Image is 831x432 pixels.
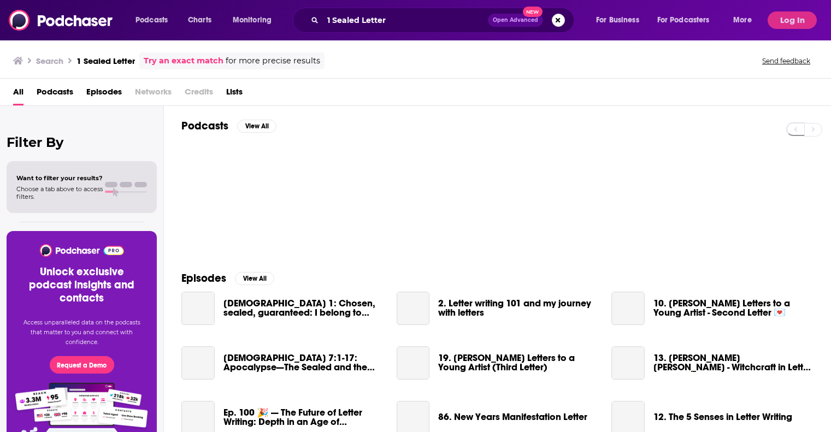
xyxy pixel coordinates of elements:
[39,244,125,257] img: Podchaser - Follow, Share and Rate Podcasts
[759,56,814,66] button: Send feedback
[438,299,598,317] a: 2. Letter writing 101 and my journey with letters
[181,119,228,133] h2: Podcasts
[726,11,765,29] button: open menu
[50,356,114,374] button: Request a Demo
[596,13,639,28] span: For Business
[438,353,598,372] a: 19. Rilke’s Letters to a Young Artist (Third Letter)
[237,120,276,133] button: View All
[13,83,23,105] a: All
[438,353,598,372] span: 19. [PERSON_NAME] Letters to a Young Artist (Third Letter)
[181,119,276,133] a: PodcastsView All
[223,408,384,427] a: Ep. 100 🎉 — The Future of Letter Writing: Depth in an Age of Immediacy
[233,13,272,28] span: Monitoring
[397,346,430,380] a: 19. Rilke’s Letters to a Young Artist (Third Letter)
[20,318,144,347] p: Access unparalleled data on the podcasts that matter to you and connect with confidence.
[650,11,726,29] button: open menu
[438,412,587,422] a: 86. New Years Manifestation Letter
[488,14,543,27] button: Open AdvancedNew
[653,299,814,317] a: 10. Rilke’s Letters to a Young Artist - Second Letter 💌
[323,11,488,29] input: Search podcasts, credits, & more...
[657,13,710,28] span: For Podcasters
[181,271,274,285] a: EpisodesView All
[188,13,211,28] span: Charts
[181,346,215,380] a: Revelation 7:1-17: Apocalypse—The Sealed and the Saved
[181,292,215,325] a: Ephesians 1: Chosen, sealed, guaranteed: I belong to God
[397,292,430,325] a: 2. Letter writing 101 and my journey with letters
[588,11,653,29] button: open menu
[223,353,384,372] span: [DEMOGRAPHIC_DATA] 7:1-17: Apocalypse—The Sealed and the Saved
[37,83,73,105] a: Podcasts
[36,56,63,66] h3: Search
[226,83,243,105] a: Lists
[653,353,814,372] span: 13. [PERSON_NAME] [PERSON_NAME] - Witchcraft in Letter writing ✨💌
[223,299,384,317] a: Ephesians 1: Chosen, sealed, guaranteed: I belong to God
[223,299,384,317] span: [DEMOGRAPHIC_DATA] 1: Chosen, sealed, guaranteed: I belong to [DEMOGRAPHIC_DATA]
[223,353,384,372] a: Revelation 7:1-17: Apocalypse—The Sealed and the Saved
[135,13,168,28] span: Podcasts
[653,299,814,317] span: 10. [PERSON_NAME] Letters to a Young Artist - Second Letter 💌
[135,83,172,105] span: Networks
[303,8,585,33] div: Search podcasts, credits, & more...
[181,11,218,29] a: Charts
[653,353,814,372] a: 13. Laura Tempest Zakroff - Witchcraft in Letter writing ✨💌
[226,55,320,67] span: for more precise results
[493,17,538,23] span: Open Advanced
[733,13,752,28] span: More
[16,174,103,182] span: Want to filter your results?
[16,185,103,200] span: Choose a tab above to access filters.
[128,11,182,29] button: open menu
[611,346,645,380] a: 13. Laura Tempest Zakroff - Witchcraft in Letter writing ✨💌
[86,83,122,105] a: Episodes
[225,11,286,29] button: open menu
[181,271,226,285] h2: Episodes
[768,11,817,29] button: Log In
[235,272,274,285] button: View All
[185,83,213,105] span: Credits
[144,55,223,67] a: Try an exact match
[653,412,792,422] a: 12. The 5 Senses in Letter Writing
[20,265,144,305] h3: Unlock exclusive podcast insights and contacts
[523,7,543,17] span: New
[9,10,114,31] img: Podchaser - Follow, Share and Rate Podcasts
[611,292,645,325] a: 10. Rilke’s Letters to a Young Artist - Second Letter 💌
[76,56,135,66] h3: 1 Sealed Letter
[7,134,157,150] h2: Filter By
